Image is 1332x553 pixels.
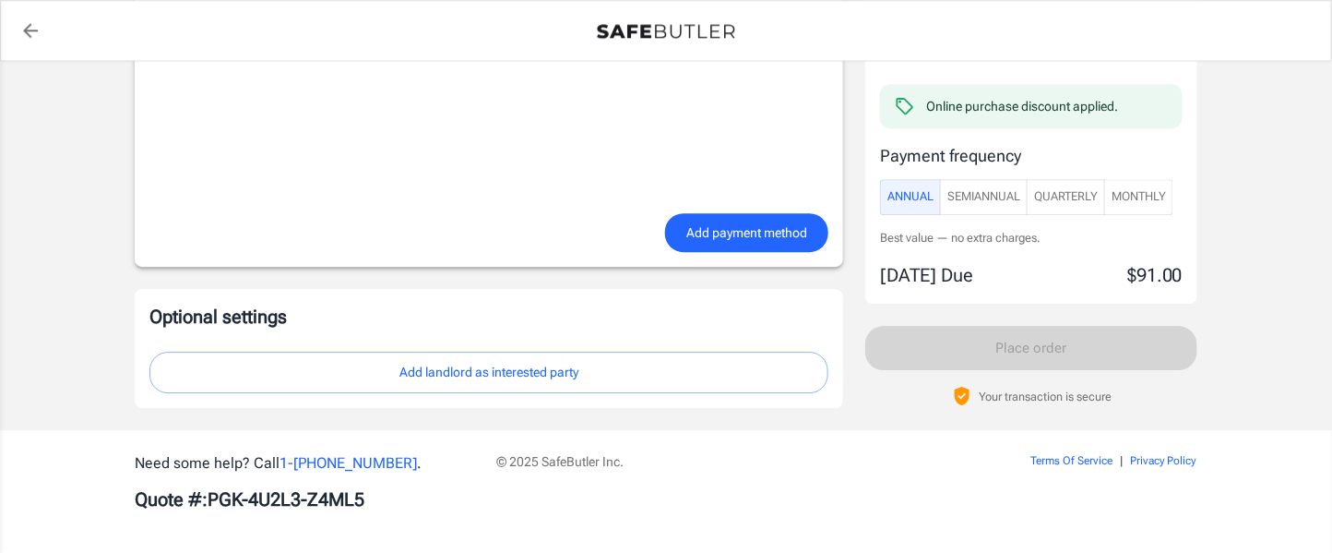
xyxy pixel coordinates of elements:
button: SemiAnnual [940,179,1028,215]
p: Best value — no extra charges. [880,230,1183,247]
span: Add payment method [686,222,807,245]
a: back to quotes [12,12,49,49]
p: Need some help? Call . [135,452,474,475]
a: Privacy Policy [1130,454,1197,467]
div: Online purchase discount applied. [926,97,1118,115]
a: 1-[PHONE_NUMBER] [279,454,417,472]
span: Quarterly [1034,186,1098,208]
b: Quote #: PGK-4U2L3-Z4ML5 [135,488,364,511]
p: Your transaction is secure [979,388,1112,405]
button: Annual [880,179,941,215]
button: Quarterly [1027,179,1105,215]
img: Back to quotes [597,24,735,39]
span: | [1120,454,1123,467]
button: Add payment method [665,213,828,253]
p: Optional settings [149,304,828,330]
p: Payment frequency [880,143,1183,168]
p: [DATE] Due [880,261,973,289]
span: Monthly [1112,186,1166,208]
button: Add landlord as interested party [149,352,828,393]
span: Annual [887,186,934,208]
span: SemiAnnual [947,186,1020,208]
p: © 2025 SafeButler Inc. [496,452,926,471]
a: Terms Of Service [1030,454,1112,467]
p: $91.00 [1127,261,1183,289]
button: Monthly [1104,179,1173,215]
